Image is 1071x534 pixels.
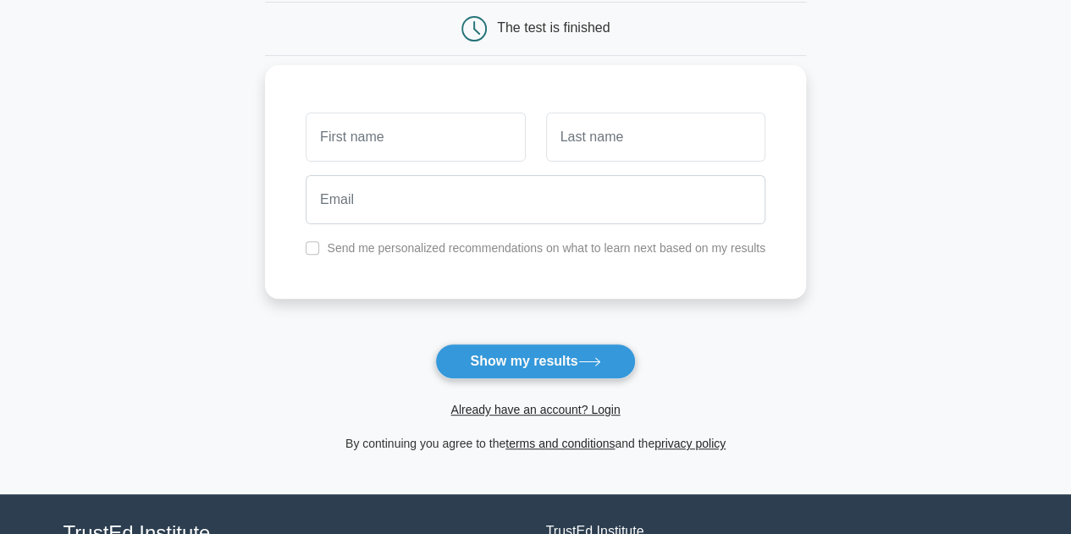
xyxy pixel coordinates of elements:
input: Email [306,175,765,224]
button: Show my results [435,344,635,379]
label: Send me personalized recommendations on what to learn next based on my results [327,241,765,255]
input: First name [306,113,525,162]
input: Last name [546,113,765,162]
a: Already have an account? Login [450,403,620,416]
div: The test is finished [497,20,610,35]
a: privacy policy [654,437,726,450]
div: By continuing you agree to the and the [255,433,816,454]
a: terms and conditions [505,437,615,450]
